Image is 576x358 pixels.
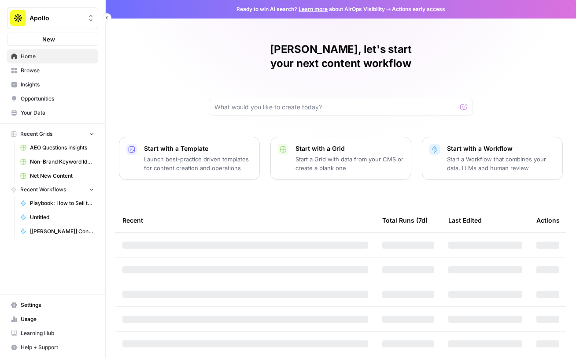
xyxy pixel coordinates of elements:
[7,7,98,29] button: Workspace: Apollo
[7,127,98,141] button: Recent Grids
[16,169,98,183] a: Net New Content
[422,137,563,180] button: Start with a WorkflowStart a Workflow that combines your data, LLMs and human review
[7,340,98,354] button: Help + Support
[236,5,385,13] span: Ready to win AI search? about AirOps Visibility
[7,106,98,120] a: Your Data
[119,137,260,180] button: Start with a TemplateLaunch best-practice driven templates for content creation and operations
[7,183,98,196] button: Recent Workflows
[270,137,411,180] button: Start with a GridStart a Grid with data from your CMS or create a blank one
[295,155,404,172] p: Start a Grid with data from your CMS or create a blank one
[30,14,83,22] span: Apollo
[21,67,94,75] span: Browse
[382,208,428,232] div: Total Runs (7d)
[122,208,368,232] div: Recent
[209,42,473,71] h1: [PERSON_NAME], let's start your next content workflow
[16,141,98,155] a: AEO Questions Insights
[299,6,328,12] a: Learn more
[295,144,404,153] p: Start with a Grid
[447,144,555,153] p: Start with a Workflow
[16,210,98,224] a: Untitled
[7,312,98,326] a: Usage
[21,343,94,351] span: Help + Support
[30,199,94,207] span: Playbook: How to Sell to "X" Roles
[30,227,94,235] span: [[PERSON_NAME]] Content Refresh
[21,95,94,103] span: Opportunities
[536,208,560,232] div: Actions
[447,155,555,172] p: Start a Workflow that combines your data, LLMs and human review
[16,155,98,169] a: Non-Brand Keyword Ideation
[144,155,252,172] p: Launch best-practice driven templates for content creation and operations
[7,326,98,340] a: Learning Hub
[21,81,94,89] span: Insights
[30,144,94,152] span: AEO Questions Insights
[21,301,94,309] span: Settings
[16,224,98,239] a: [[PERSON_NAME]] Content Refresh
[20,130,52,138] span: Recent Grids
[7,49,98,63] a: Home
[392,5,445,13] span: Actions early access
[214,103,457,112] input: What would you like to create today?
[42,35,55,44] span: New
[30,158,94,166] span: Non-Brand Keyword Ideation
[10,10,26,26] img: Apollo Logo
[30,172,94,180] span: Net New Content
[144,144,252,153] p: Start with a Template
[21,52,94,60] span: Home
[7,78,98,92] a: Insights
[21,315,94,323] span: Usage
[7,33,98,46] button: New
[21,109,94,117] span: Your Data
[448,208,482,232] div: Last Edited
[7,298,98,312] a: Settings
[30,213,94,221] span: Untitled
[21,329,94,337] span: Learning Hub
[7,92,98,106] a: Opportunities
[16,196,98,210] a: Playbook: How to Sell to "X" Roles
[20,186,66,194] span: Recent Workflows
[7,63,98,78] a: Browse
